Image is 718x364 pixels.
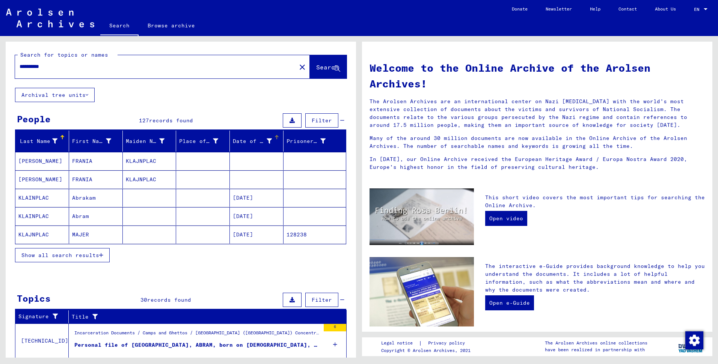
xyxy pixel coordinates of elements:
mat-header-cell: Last Name [15,131,69,152]
div: | [381,339,474,347]
mat-cell: KLAINPLAC [15,189,69,207]
div: First Name [72,137,111,145]
div: Place of Birth [179,137,218,145]
mat-cell: [PERSON_NAME] [15,170,69,188]
div: Prisoner # [287,137,326,145]
mat-header-cell: Prisoner # [284,131,346,152]
mat-cell: KLAJNPLAC [123,152,176,170]
img: eguide.jpg [370,257,474,326]
span: 30 [140,296,147,303]
mat-cell: Abrakam [69,189,123,207]
p: Many of the around 30 million documents are now available in the Online Archive of the Arolsen Ar... [370,134,705,150]
p: In [DATE], our Online Archive received the European Heritage Award / Europa Nostra Award 2020, Eu... [370,155,705,171]
mat-cell: MAJER [69,226,123,244]
button: Search [310,55,347,78]
span: Filter [312,296,332,303]
p: Copyright © Arolsen Archives, 2021 [381,347,474,354]
mat-cell: Abram [69,207,123,225]
div: Prisoner # [287,135,337,147]
mat-cell: FRANIA [69,170,123,188]
div: Last Name [18,135,69,147]
div: Date of Birth [233,135,283,147]
mat-cell: KLAJNPLAC [123,170,176,188]
div: Place of Birth [179,135,229,147]
div: Signature [18,313,59,320]
div: First Name [72,135,122,147]
mat-cell: 128238 [284,226,346,244]
div: Incarceration Documents / Camps and Ghettos / [GEOGRAPHIC_DATA] ([GEOGRAPHIC_DATA]) Concentration... [74,329,320,340]
button: Filter [305,113,338,128]
a: Browse archive [139,17,204,35]
div: Title [72,313,328,321]
mat-cell: [DATE] [230,207,284,225]
div: Title [72,311,337,323]
p: This short video covers the most important tips for searching the Online Archive. [485,194,705,209]
mat-cell: FRANIA [69,152,123,170]
img: Change consent [685,331,703,349]
h1: Welcome to the Online Archive of the Arolsen Archives! [370,60,705,92]
mat-icon: close [298,63,307,72]
mat-cell: [DATE] [230,226,284,244]
mat-cell: KLAINPLAC [15,207,69,225]
div: Signature [18,311,68,323]
div: Personal file of [GEOGRAPHIC_DATA], ABRAM, born on [DEMOGRAPHIC_DATA], born in [GEOGRAPHIC_DATA] [74,341,320,349]
span: Search [316,63,339,71]
span: Filter [312,117,332,124]
mat-header-cell: First Name [69,131,123,152]
span: records found [147,296,191,303]
span: records found [149,117,193,124]
mat-cell: [PERSON_NAME] [15,152,69,170]
div: 6 [324,324,346,331]
div: Date of Birth [233,137,272,145]
a: Privacy policy [422,339,474,347]
p: The interactive e-Guide provides background knowledge to help you understand the documents. It in... [485,262,705,294]
td: [TECHNICAL_ID] [15,323,69,358]
img: Arolsen_neg.svg [6,9,94,27]
img: video.jpg [370,188,474,245]
p: have been realized in partnership with [545,346,647,353]
button: Archival tree units [15,88,95,102]
div: People [17,112,51,126]
a: Legal notice [381,339,419,347]
mat-cell: [DATE] [230,189,284,207]
a: Search [100,17,139,36]
div: Maiden Name [126,137,165,145]
span: EN [694,7,702,12]
div: Topics [17,292,51,305]
div: Last Name [18,137,57,145]
button: Clear [295,59,310,74]
p: The Arolsen Archives are an international center on Nazi [MEDICAL_DATA] with the world’s most ext... [370,98,705,129]
button: Show all search results [15,248,110,262]
mat-header-cell: Maiden Name [123,131,176,152]
a: Open e-Guide [485,295,534,310]
mat-cell: KLAJNPLAC [15,226,69,244]
mat-label: Search for topics or names [20,51,108,58]
mat-header-cell: Date of Birth [230,131,284,152]
button: Filter [305,293,338,307]
span: 127 [139,117,149,124]
mat-header-cell: Place of Birth [176,131,230,152]
p: The Arolsen Archives online collections [545,340,647,346]
img: yv_logo.png [677,337,705,356]
span: Show all search results [21,252,99,259]
a: Open video [485,211,527,226]
div: Maiden Name [126,135,176,147]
